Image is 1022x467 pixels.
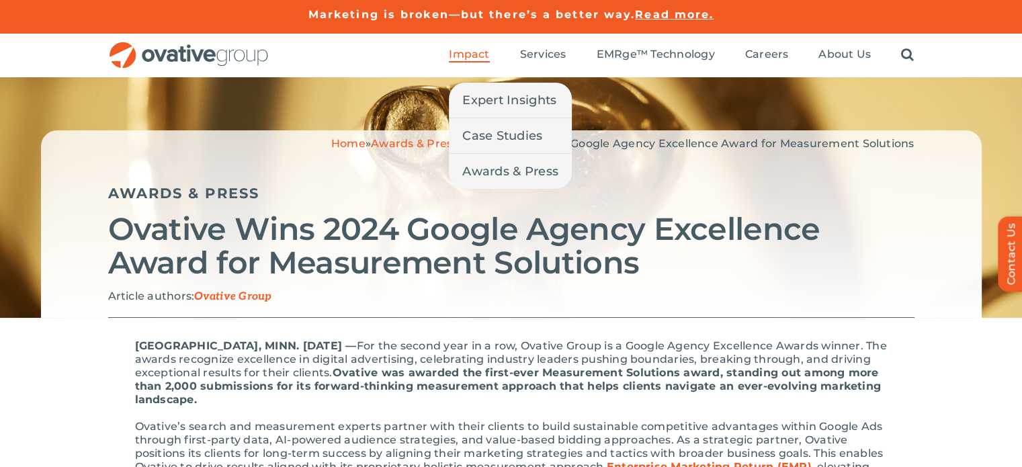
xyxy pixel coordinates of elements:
[520,48,566,62] a: Services
[745,48,789,61] span: Careers
[449,83,572,118] a: Expert Insights
[108,212,914,280] h2: Ovative Wins 2024 Google Agency Excellence Award for Measurement Solutions
[449,48,489,62] a: Impact
[745,48,789,62] a: Careers
[331,137,914,150] span: » »
[520,48,566,61] span: Services
[135,339,887,379] span: For the second year in a row, Ovative Group is a Google Agency Excellence Awards winner. The awar...
[462,126,542,145] span: Case Studies
[108,185,259,202] a: Awards & Press
[449,118,572,153] a: Case Studies
[449,154,572,189] a: Awards & Press
[108,290,914,304] p: Article authors:
[135,339,357,352] span: [GEOGRAPHIC_DATA], MINN. [DATE] ––
[464,137,914,150] span: Ovative Wins 2024 Google Agency Excellence Award for Measurement Solutions
[194,290,271,303] span: Ovative Group
[108,40,269,53] a: OG_Full_horizontal_RGB
[462,162,558,181] span: Awards & Press
[371,137,458,150] a: Awards & Press
[449,34,914,77] nav: Menu
[901,48,914,62] a: Search
[635,8,714,21] a: Read more.
[818,48,871,61] span: About Us
[331,137,366,150] a: Home
[597,48,715,62] a: EMRge™ Technology
[462,91,556,110] span: Expert Insights
[818,48,871,62] a: About Us
[449,48,489,61] span: Impact
[135,366,882,406] span: Ovative was awarded the first-ever Measurement Solutions award, standing out among more than 2,00...
[308,8,636,21] a: Marketing is broken—but there’s a better way.
[597,48,715,61] span: EMRge™ Technology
